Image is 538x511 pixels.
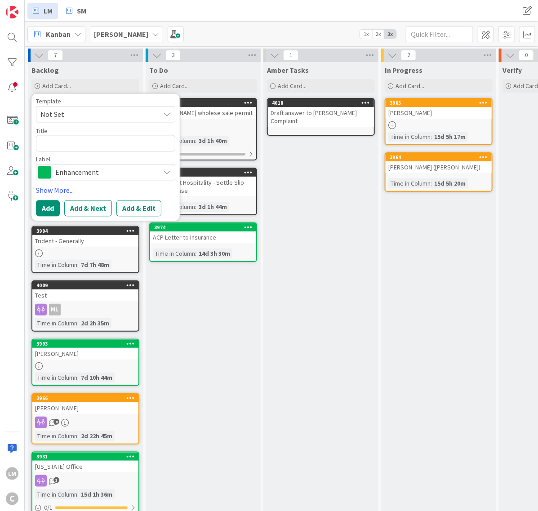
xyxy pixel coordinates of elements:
div: 15d 5h 17m [432,132,468,142]
div: Kamlamrut Hospitality - Settle Slip and Fall Case [150,177,256,196]
div: 3994 [36,228,138,234]
div: 7d 10h 44m [79,373,115,382]
span: LM [44,5,53,16]
a: 4005[PERSON_NAME] wholese sale permitTime in Column:3d 1h 40m0/1 [149,98,257,160]
div: 3931 [36,453,138,460]
div: [PERSON_NAME] wholese sale permit [150,107,256,119]
div: 4009 [32,281,138,289]
div: C [6,493,18,505]
span: : [77,318,79,328]
div: 3964 [390,154,492,160]
span: 2 [401,50,416,61]
div: [PERSON_NAME] ([PERSON_NAME]) [386,161,492,173]
div: Time in Column [35,318,77,328]
div: 4003 [154,169,256,176]
span: 7 [48,50,63,61]
button: Add & Edit [116,200,161,216]
div: 3d 1h 40m [196,136,229,146]
div: Time in Column [35,431,77,441]
a: 4018Draft answer to [PERSON_NAME] Complaint [267,98,375,136]
div: 3931[US_STATE] Office [32,453,138,472]
span: 3 [53,477,59,483]
div: 3974 [150,223,256,231]
div: 4003Kamlamrut Hospitality - Settle Slip and Fall Case [150,169,256,196]
div: 4003 [150,169,256,177]
div: [US_STATE] Office [32,461,138,472]
span: Kanban [46,29,71,40]
a: 3965[PERSON_NAME]Time in Column:15d 5h 17m [385,98,493,145]
div: ML [32,304,138,315]
span: Enhancement [55,166,155,178]
div: 3931 [32,453,138,461]
span: : [77,489,79,499]
div: 3993 [32,340,138,348]
span: Label [36,156,50,162]
div: 4009Test [32,281,138,301]
div: 15d 1h 36m [79,489,115,499]
div: Test [32,289,138,301]
span: : [77,373,79,382]
input: Quick Filter... [406,26,473,42]
div: 3d 1h 44m [196,202,229,212]
div: ML [49,304,61,315]
div: Trident - Generally [32,235,138,247]
div: 3993 [36,341,138,347]
div: 3966 [32,394,138,402]
div: [PERSON_NAME] [386,107,492,119]
div: 3966[PERSON_NAME] [32,394,138,414]
div: 3965[PERSON_NAME] [386,99,492,119]
span: 0 [519,50,534,61]
span: Amber Tasks [267,66,309,75]
a: LM [27,3,58,19]
div: LM [6,467,18,480]
div: 3974 [154,224,256,231]
span: : [77,431,79,441]
span: In Progress [385,66,422,75]
div: 3966 [36,395,138,401]
div: 4005 [154,100,256,106]
a: 4003Kamlamrut Hospitality - Settle Slip and Fall CaseTime in Column:3d 1h 44m [149,168,257,215]
div: 7d 7h 48m [79,260,111,270]
span: : [431,132,432,142]
div: 4005 [150,99,256,107]
a: 3993[PERSON_NAME]Time in Column:7d 10h 44m [31,339,139,386]
div: 3994 [32,227,138,235]
span: : [195,249,196,258]
div: 3965 [390,100,492,106]
div: Draft answer to [PERSON_NAME] Complaint [268,107,374,127]
div: 4018 [268,99,374,107]
span: Add Card... [160,82,189,90]
div: 3994Trident - Generally [32,227,138,247]
span: 1 [283,50,298,61]
span: : [195,202,196,212]
a: SM [61,3,92,19]
a: 3974ACP Letter to InsuranceTime in Column:14d 3h 30m [149,222,257,262]
span: 1x [360,30,372,39]
div: [PERSON_NAME] [32,348,138,360]
span: 4 [53,419,59,425]
div: 3964[PERSON_NAME] ([PERSON_NAME]) [386,153,492,173]
span: Not Set [40,109,153,120]
div: 15d 5h 20m [432,178,468,188]
div: 3965 [386,99,492,107]
div: Time in Column [35,373,77,382]
span: 3x [384,30,396,39]
label: Title [36,127,48,135]
a: Show More... [36,185,175,196]
div: 4005[PERSON_NAME] wholese sale permit [150,99,256,119]
span: Add Card... [278,82,307,90]
span: : [431,178,432,188]
div: Time in Column [35,489,77,499]
div: Time in Column [153,249,195,258]
div: 4009 [36,282,138,289]
span: SM [77,5,86,16]
span: 3 [165,50,181,61]
div: 3964 [386,153,492,161]
img: Visit kanbanzone.com [6,6,18,18]
button: Add [36,200,60,216]
span: : [195,136,196,146]
a: 3964[PERSON_NAME] ([PERSON_NAME])Time in Column:15d 5h 20m [385,152,493,192]
div: Time in Column [35,260,77,270]
div: Time in Column [388,178,431,188]
span: 2x [372,30,384,39]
